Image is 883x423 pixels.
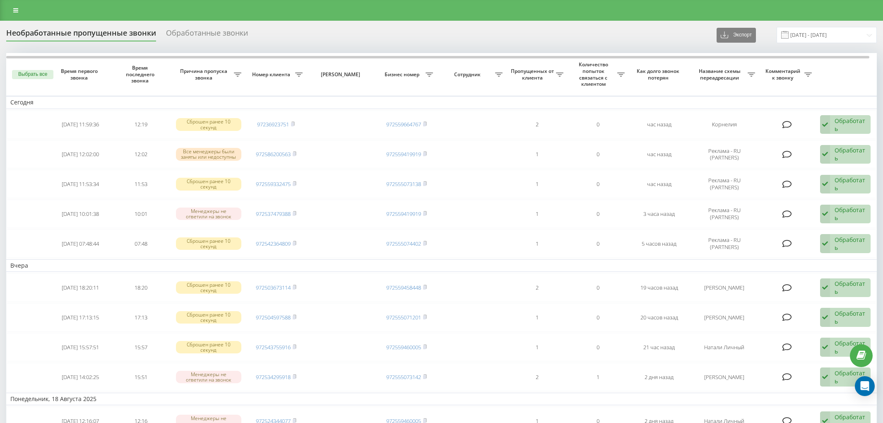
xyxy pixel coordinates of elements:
td: 2 [507,273,568,302]
a: 972586200563 [256,150,291,158]
button: Выбрать все [12,70,53,79]
button: Экспорт [717,28,756,43]
a: 972555073142 [386,373,421,381]
span: Номер клиента [250,71,295,78]
div: Обработать [835,280,866,295]
td: 15:57 [111,333,171,361]
td: [DATE] 15:57:51 [50,333,111,361]
span: Как долго звонок потерян [635,68,683,81]
td: 0 [568,200,628,228]
td: час назад [629,140,690,169]
td: 3 часа назад [629,200,690,228]
td: [DATE] 14:02:25 [50,363,111,391]
div: Обработанные звонки [166,29,248,41]
td: Натали Личный [690,333,759,361]
div: Сброшен ранее 10 секунд [176,118,241,131]
td: 1 [507,333,568,361]
div: Сброшен ранее 10 секунд [176,178,241,190]
div: Обработать [835,206,866,222]
div: Менеджеры не ответили на звонок [176,371,241,383]
div: Обработать [835,176,866,192]
td: Корнелия [690,111,759,139]
span: Сотрудник [441,71,495,78]
td: 10:01 [111,200,171,228]
td: 1 [568,363,628,391]
a: 972559460005 [386,343,421,351]
div: Сброшен ранее 10 секунд [176,341,241,353]
td: [DATE] 07:48:44 [50,230,111,258]
div: Обработать [835,117,866,133]
td: Реклама - RU (PARTNERS) [690,170,759,198]
a: 972555071201 [386,314,421,321]
td: 0 [568,230,628,258]
td: 19 часов назад [629,273,690,302]
td: Сегодня [6,96,877,109]
div: Обработать [835,146,866,162]
span: Пропущенных от клиента [511,68,556,81]
a: 972559458448 [386,284,421,291]
a: 972537479388 [256,210,291,218]
td: 1 [507,230,568,258]
td: 0 [568,170,628,198]
td: 0 [568,140,628,169]
td: 0 [568,273,628,302]
td: 0 [568,333,628,361]
div: Обработать [835,339,866,355]
a: 972559419919 [386,210,421,218]
div: Обработать [835,309,866,325]
a: 972555074402 [386,240,421,247]
td: 15:51 [111,363,171,391]
span: [PERSON_NAME] [314,71,369,78]
td: 1 [507,200,568,228]
td: 11:53 [111,170,171,198]
td: 2 дня назад [629,363,690,391]
td: [DATE] 11:59:36 [50,111,111,139]
a: 97236923751 [257,121,289,128]
a: 972559664767 [386,121,421,128]
td: [PERSON_NAME] [690,303,759,331]
a: 972503673114 [256,284,291,291]
td: 1 [507,303,568,331]
a: 972555073138 [386,180,421,188]
td: 07:48 [111,230,171,258]
a: 972542364809 [256,240,291,247]
td: [DATE] 17:13:15 [50,303,111,331]
span: Время последнего звонка [118,65,165,84]
td: 1 [507,170,568,198]
div: Менеджеры не ответили на звонок [176,208,241,220]
span: Бизнес номер [380,71,426,78]
td: [DATE] 18:20:11 [50,273,111,302]
td: 21 час назад [629,333,690,361]
span: Причина пропуска звонка [176,68,234,81]
a: 972504597588 [256,314,291,321]
span: Название схемы переадресации [694,68,748,81]
div: Сброшен ранее 10 секунд [176,281,241,294]
div: Обработать [835,236,866,251]
td: 2 [507,111,568,139]
td: 18:20 [111,273,171,302]
td: 12:02 [111,140,171,169]
div: Сброшен ранее 10 секунд [176,311,241,324]
td: [DATE] 12:02:00 [50,140,111,169]
td: Реклама - RU (PARTNERS) [690,140,759,169]
td: час назад [629,111,690,139]
a: 972559419919 [386,150,421,158]
td: [PERSON_NAME] [690,363,759,391]
td: Вчера [6,259,877,272]
span: Время первого звонка [57,68,104,81]
td: 20 часов назад [629,303,690,331]
div: Сброшен ранее 10 секунд [176,237,241,250]
td: 1 [507,140,568,169]
a: 972559332475 [256,180,291,188]
div: Необработанные пропущенные звонки [6,29,156,41]
td: 17:13 [111,303,171,331]
div: Open Intercom Messenger [855,376,875,396]
span: Количество попыток связаться с клиентом [572,61,617,87]
td: 0 [568,303,628,331]
td: 5 часов назад [629,230,690,258]
td: 0 [568,111,628,139]
div: Все менеджеры были заняты или недоступны [176,148,241,160]
td: Реклама - RU (PARTNERS) [690,200,759,228]
td: 12:19 [111,111,171,139]
td: 2 [507,363,568,391]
